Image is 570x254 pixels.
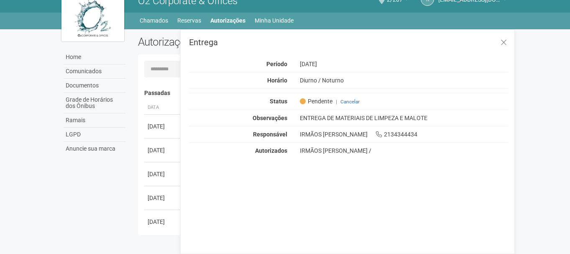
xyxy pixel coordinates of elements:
a: Comunicados [64,64,125,79]
div: [DATE] [148,122,179,131]
div: [DATE] [148,170,179,178]
a: Minha Unidade [255,15,294,26]
span: | [336,99,337,105]
div: ENTREGA DE MATERIAIS DE LIMPEZA E MALOTE [294,114,515,122]
a: Documentos [64,79,125,93]
a: LGPD [64,128,125,142]
strong: Autorizados [255,147,287,154]
h4: Passadas [144,90,503,96]
div: [DATE] [148,194,179,202]
div: [DATE] [148,146,179,154]
div: [DATE] [294,60,515,68]
div: IRMÃOS [PERSON_NAME] 2134344434 [294,131,515,138]
a: Grade de Horários dos Ônibus [64,93,125,113]
span: Pendente [300,97,332,105]
strong: Observações [253,115,287,121]
a: Cancelar [340,99,360,105]
h2: Autorizações [138,36,317,48]
a: Chamados [140,15,168,26]
div: [DATE] [148,218,179,226]
strong: Responsável [253,131,287,138]
a: Home [64,50,125,64]
a: Reservas [177,15,201,26]
div: IRMÃOS [PERSON_NAME] / [300,147,509,154]
strong: Status [270,98,287,105]
a: Autorizações [210,15,245,26]
a: Ramais [64,113,125,128]
h3: Entrega [189,38,508,46]
th: Data [144,101,182,115]
div: Diurno / Noturno [294,77,515,84]
strong: Horário [267,77,287,84]
a: Anuncie sua marca [64,142,125,156]
strong: Período [266,61,287,67]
